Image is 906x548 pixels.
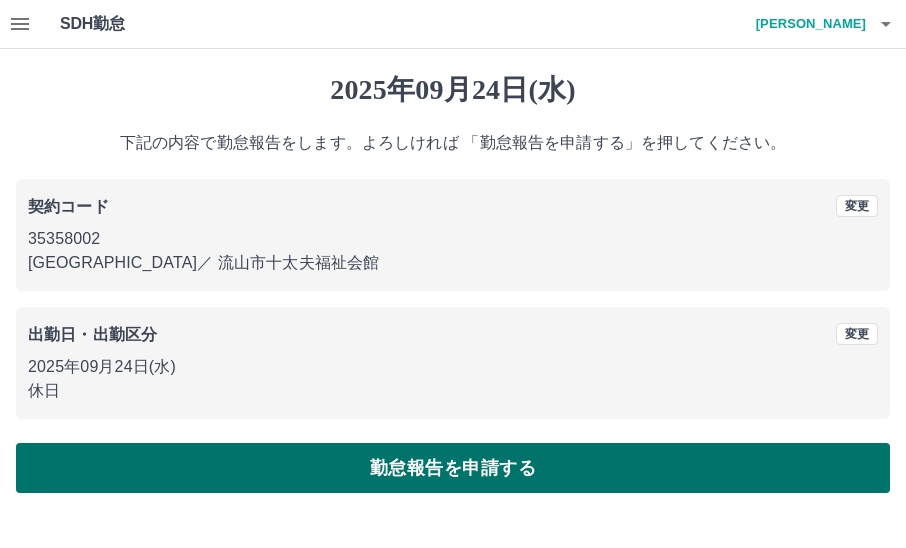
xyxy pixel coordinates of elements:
[16,73,890,107] h1: 2025年09月24日(水)
[28,198,109,215] b: 契約コード
[28,379,878,403] p: 休日
[28,326,157,343] b: 出勤日・出勤区分
[16,131,890,155] p: 下記の内容で勤怠報告をします。よろしければ 「勤怠報告を申請する」を押してください。
[16,443,890,493] button: 勤怠報告を申請する
[28,227,878,251] p: 35358002
[836,195,878,217] button: 変更
[836,323,878,345] button: 変更
[28,355,878,379] p: 2025年09月24日(水)
[28,251,878,275] p: [GEOGRAPHIC_DATA] ／ 流山市十太夫福祉会館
